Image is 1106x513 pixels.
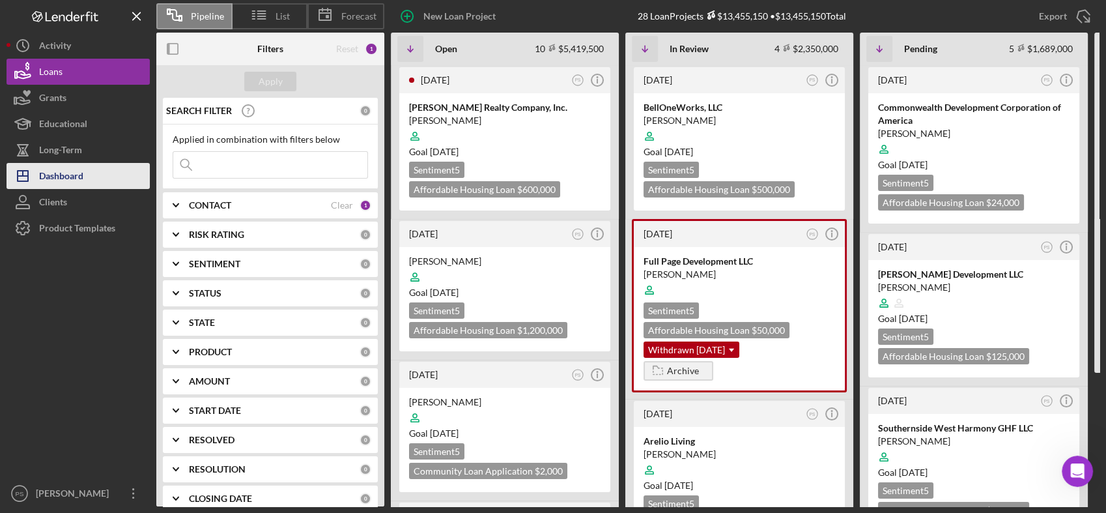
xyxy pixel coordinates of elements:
[409,463,567,479] div: Community Loan Application
[878,348,1029,364] div: Affordable Housing Loan
[644,361,713,381] button: Archive
[644,74,672,85] time: 2025-09-05 12:30
[257,44,283,54] b: Filters
[189,229,244,240] b: RISK RATING
[569,72,587,89] button: PS
[397,219,612,353] a: [DATE]PS[PERSON_NAME]Goal [DATE]Sentiment5Affordable Housing Loan $1,200,000
[189,493,252,504] b: CLOSING DATE
[39,163,83,192] div: Dashboard
[810,411,815,416] text: PS
[166,106,232,116] b: SEARCH FILTER
[878,127,1070,140] div: [PERSON_NAME]
[899,467,928,478] time: 06/14/2025
[878,281,1070,294] div: [PERSON_NAME]
[360,317,371,329] div: 0
[899,313,928,324] time: 06/23/2025
[644,495,699,512] div: Sentiment 5
[752,184,790,195] span: $500,000
[1062,456,1093,487] iframe: Intercom live chat
[644,101,835,114] div: BellOneWorks, LLC
[986,197,1019,208] span: $24,000
[664,480,693,491] time: 10/17/2025
[7,137,150,163] button: Long-Term
[878,74,907,85] time: 2025-05-15 06:03
[703,10,768,22] div: $13,455,150
[189,317,215,328] b: STATE
[644,448,835,461] div: [PERSON_NAME]
[331,200,353,211] div: Clear
[360,405,371,417] div: 0
[804,405,821,423] button: PS
[173,134,368,145] div: Applied in combination with filters below
[644,342,739,358] div: Withdrawn [DATE]
[39,137,82,166] div: Long-Term
[866,232,1081,379] a: [DATE]PS[PERSON_NAME] Development LLC[PERSON_NAME]Goal [DATE]Sentiment5Affordable Housing Loan $1...
[409,287,459,298] span: Goal
[360,346,371,358] div: 0
[878,329,933,345] div: Sentiment 5
[569,366,587,384] button: PS
[878,241,907,252] time: 2025-05-12 16:28
[259,72,283,91] div: Apply
[1038,72,1056,89] button: PS
[409,146,459,157] span: Goal
[1039,3,1067,29] div: Export
[189,405,241,416] b: START DATE
[644,302,699,319] div: Sentiment 5
[569,226,587,243] button: PS
[575,231,581,236] text: PS
[644,228,672,239] time: 2025-09-05 07:52
[810,78,815,82] text: PS
[409,396,601,409] div: [PERSON_NAME]
[774,43,838,54] div: 4 $2,350,000
[804,72,821,89] button: PS
[189,347,232,357] b: PRODUCT
[360,434,371,446] div: 0
[644,255,835,268] div: Full Page Development LLC
[986,351,1025,362] span: $125,000
[7,189,150,215] button: Clients
[33,480,117,510] div: [PERSON_NAME]
[517,184,556,195] span: $600,000
[16,490,24,497] text: PS
[632,219,847,392] a: [DATE]PSFull Page Development LLC[PERSON_NAME]Sentiment5Affordable Housing Loan $50,000Withdrawn ...
[7,85,150,111] a: Grants
[575,78,581,82] text: PS
[7,215,150,241] button: Product Templates
[644,408,672,419] time: 2025-09-02 16:16
[644,322,789,338] div: Affordable Housing Loan $50,000
[39,189,67,218] div: Clients
[409,255,601,268] div: [PERSON_NAME]
[365,42,378,55] div: 1
[189,376,230,387] b: AMOUNT
[664,146,693,157] time: 10/20/2025
[189,259,240,269] b: SENTIMENT
[244,72,296,91] button: Apply
[899,159,928,170] time: 06/28/2025
[878,467,928,478] span: Goal
[667,361,699,381] div: Archive
[189,464,246,475] b: RESOLUTION
[7,59,150,85] button: Loans
[360,229,371,241] div: 0
[397,65,612,213] a: [DATE]PS[PERSON_NAME] Realty Company, Inc.[PERSON_NAME]Goal [DATE]Sentiment5Affordable Housing Lo...
[7,33,150,59] button: Activity
[644,268,835,281] div: [PERSON_NAME]
[360,105,371,117] div: 0
[189,200,231,211] b: CONTACT
[517,325,563,336] span: $1,200,000
[409,228,438,239] time: 2025-09-22 22:12
[409,181,560,198] div: Affordable Housing Loan
[409,322,567,338] div: Affordable Housing Loan
[430,428,459,439] time: 11/06/2025
[1026,3,1099,29] button: Export
[430,146,459,157] time: 11/08/2025
[360,463,371,475] div: 0
[430,287,459,298] time: 11/06/2025
[644,181,795,198] div: Affordable Housing Loan
[409,114,601,127] div: [PERSON_NAME]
